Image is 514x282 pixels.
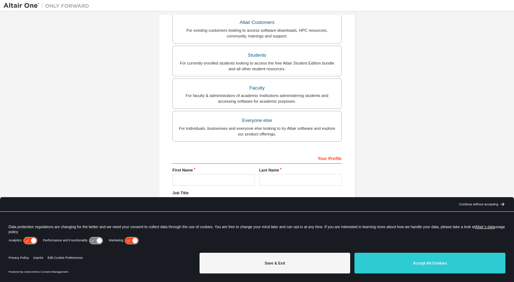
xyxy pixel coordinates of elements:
div: Faculty [177,83,337,93]
label: Job Title [172,190,342,196]
div: Altair Customers [177,17,337,27]
div: For existing customers looking to access software downloads, HPC resources, community, trainings ... [177,27,337,39]
div: For currently enrolled students looking to access the free Altair Student Edition bundle and all ... [177,60,337,72]
div: Your Profile [172,152,342,164]
img: Altair One [4,2,93,9]
div: For faculty & administrators of academic institutions administering students and accessing softwa... [177,93,337,104]
label: First Name [172,167,255,173]
div: Students [177,50,337,60]
label: Last Name [259,167,342,173]
div: Everyone else [177,116,337,125]
div: For individuals, businesses and everyone else looking to try Altair software and explore our prod... [177,125,337,137]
